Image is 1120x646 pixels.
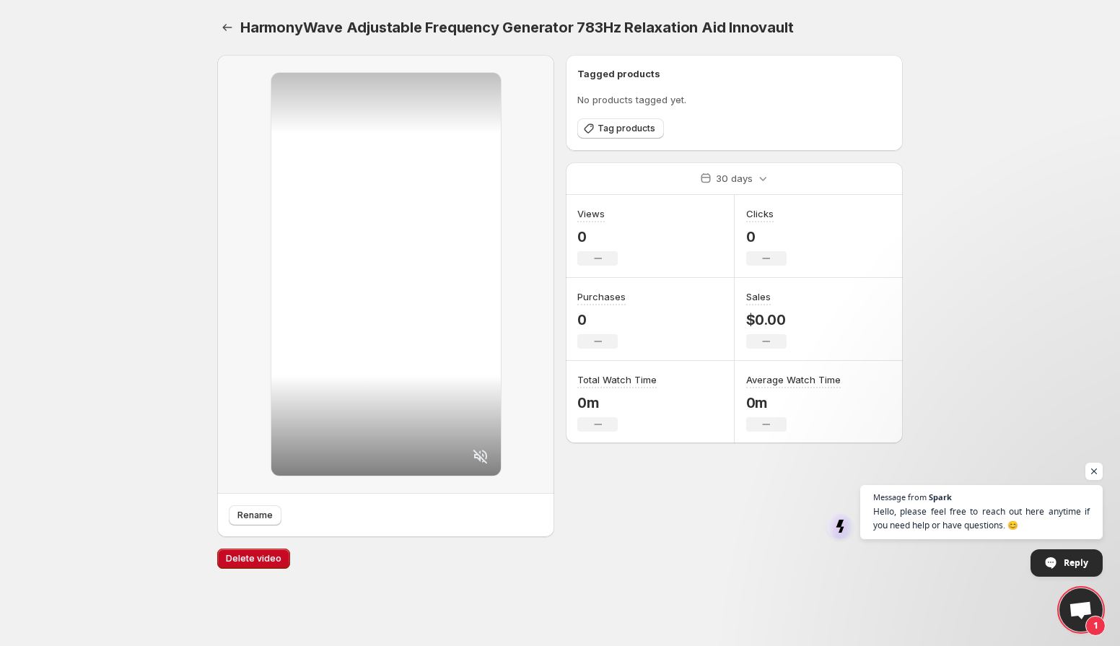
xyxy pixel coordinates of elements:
[746,394,841,411] p: 0m
[746,372,841,387] h3: Average Watch Time
[598,123,655,134] span: Tag products
[577,118,664,139] button: Tag products
[229,505,281,525] button: Rename
[577,206,605,221] h3: Views
[577,372,657,387] h3: Total Watch Time
[237,510,273,521] span: Rename
[577,394,657,411] p: 0m
[577,92,891,107] p: No products tagged yet.
[1059,588,1103,632] div: Open chat
[577,66,891,81] h6: Tagged products
[1085,616,1106,636] span: 1
[746,289,771,304] h3: Sales
[746,311,787,328] p: $0.00
[929,493,952,501] span: Spark
[746,228,787,245] p: 0
[577,289,626,304] h3: Purchases
[217,17,237,38] button: Settings
[746,206,774,221] h3: Clicks
[577,228,618,245] p: 0
[217,549,290,569] button: Delete video
[577,311,626,328] p: 0
[873,505,1090,532] span: Hello, please feel free to reach out here anytime if you need help or have questions. 😊
[240,19,793,36] span: HarmonyWave Adjustable Frequency Generator 783Hz Relaxation Aid Innovault
[716,171,753,185] p: 30 days
[226,553,281,564] span: Delete video
[1064,550,1088,575] span: Reply
[873,493,927,501] span: Message from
